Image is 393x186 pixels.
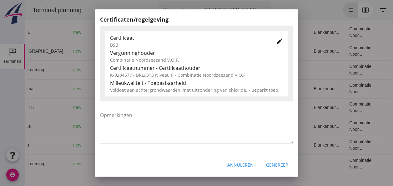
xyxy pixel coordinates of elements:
[152,125,157,128] small: m3
[119,30,123,34] i: directions_boat
[152,143,157,147] small: m3
[236,154,284,173] td: 18
[319,154,358,173] td: Combinatie Noor...
[236,136,284,154] td: 18
[43,154,66,173] td: new
[266,162,288,168] div: Genereer
[71,48,123,54] div: [GEOGRAPHIC_DATA]
[139,98,174,117] td: 1298
[71,123,123,130] div: Gouda
[86,68,91,72] i: directions_boat
[86,162,91,166] i: directions_boat
[236,60,284,79] td: 18
[154,162,159,166] small: m3
[204,42,236,60] td: Filling sand
[227,162,254,168] div: Annuleren
[236,42,284,60] td: 18
[139,136,174,154] td: 480
[222,159,259,171] button: Annuleren
[204,117,236,136] td: Ontzilt oph.zan...
[139,154,174,173] td: 1231
[276,38,283,45] i: edit
[319,23,358,42] td: Combinatie Noor...
[204,98,236,117] td: Ontzilt oph.zan...
[319,117,358,136] td: Combinatie Noor...
[71,161,123,167] div: Gouda
[152,87,157,91] small: m3
[119,49,123,53] i: directions_boat
[354,6,362,14] i: filter_list
[43,98,66,117] td: new
[322,6,329,14] i: list
[154,68,159,72] small: m3
[152,49,157,53] small: m3
[71,85,123,92] div: [GEOGRAPHIC_DATA]
[204,154,236,173] td: Ontzilt oph.zan...
[261,159,293,171] button: Genereer
[71,142,123,148] div: [GEOGRAPHIC_DATA]
[284,23,319,42] td: Blankenbur...
[319,136,358,154] td: Combinatie Noor...
[86,105,91,110] i: directions_boat
[43,136,66,154] td: new
[235,6,243,14] i: arrow_drop_down
[319,60,358,79] td: Combinatie Noor...
[236,79,284,98] td: 18
[119,86,123,91] i: directions_boat
[236,98,284,117] td: 18
[319,98,358,117] td: Combinatie Noor...
[43,117,66,136] td: new
[139,60,174,79] td: 1231
[43,42,66,60] td: new
[110,42,266,48] div: BSB
[71,104,123,111] div: Gouda
[100,110,293,143] textarea: Opmerkingen
[86,124,91,128] i: directions_boat
[236,117,284,136] td: 18
[284,42,319,60] td: Blankenbur...
[284,136,319,154] td: Blankenbur...
[139,79,174,98] td: 994
[43,23,66,42] td: new
[3,6,62,14] div: Terminal planning
[284,79,319,98] td: Blankenbur...
[110,72,283,78] div: K-0204577 - BRL9313 Niveau II - Combinatie Noordzeezand V.O.F.
[284,98,319,117] td: Blankenbur...
[110,34,266,42] div: Certificaat
[110,49,283,57] div: Vergunninghouder
[319,42,358,60] td: Combinatie Noor...
[110,64,283,72] div: Certificaatnummer - Certificaathouder
[43,79,66,98] td: new
[138,6,231,14] div: Blankenburgput - [GEOGRAPHIC_DATA]
[204,136,236,154] td: Filling sand
[319,79,358,98] td: Combinatie Noor...
[43,60,66,79] td: new
[284,117,319,136] td: Blankenbur...
[71,67,123,73] div: Gouda
[110,79,283,87] div: Milieukwaliteit - Toepasbaarheid
[204,23,236,42] td: Filling sand
[100,15,293,24] h2: Certificaten/regelgeving
[204,60,236,79] td: Ontzilt oph.zan...
[119,143,123,147] i: directions_boat
[139,23,174,42] td: 541
[204,79,236,98] td: Filling sand
[110,87,283,93] div: Voldoet aan achtergrondwaarden, met uitzondering van chloride. - Beperkt toepasbaar tot zoute/bra...
[110,57,283,63] div: Combinatie Noordzeezand V.O.F.
[71,29,123,36] div: [GEOGRAPHIC_DATA]
[139,42,174,60] td: 467
[337,6,344,14] i: calendar_view_week
[154,106,159,110] small: m3
[236,23,284,42] td: 18
[139,117,174,136] td: 999
[152,31,157,34] small: m3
